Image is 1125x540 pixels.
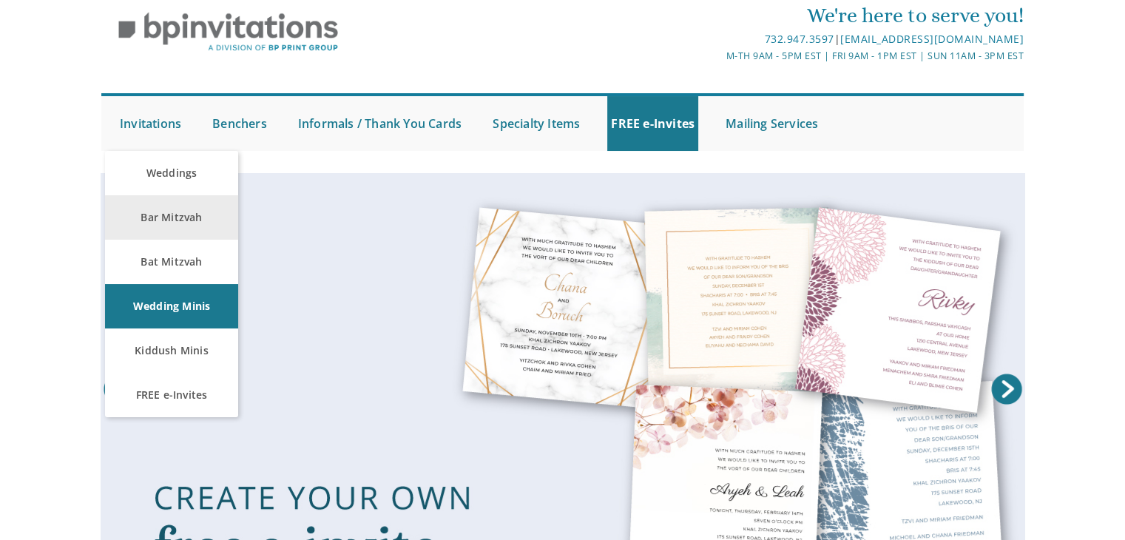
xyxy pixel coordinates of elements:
a: Informals / Thank You Cards [294,96,465,151]
a: [EMAIL_ADDRESS][DOMAIN_NAME] [840,32,1024,46]
div: M-Th 9am - 5pm EST | Fri 9am - 1pm EST | Sun 11am - 3pm EST [410,48,1024,64]
a: Specialty Items [489,96,584,151]
a: Wedding Minis [105,284,238,328]
a: Kiddush Minis [105,328,238,373]
div: We're here to serve you! [410,1,1024,30]
div: | [410,30,1024,48]
a: 732.947.3597 [764,32,834,46]
a: Bar Mitzvah [105,195,238,240]
a: Benchers [209,96,271,151]
a: Invitations [116,96,185,151]
a: FREE e-Invites [105,373,238,417]
a: Bat Mitzvah [105,240,238,284]
a: Next [988,371,1025,408]
a: Weddings [105,151,238,195]
a: Prev [101,371,138,408]
img: BP Invitation Loft [101,1,355,63]
a: Mailing Services [722,96,822,151]
a: FREE e-Invites [607,96,698,151]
